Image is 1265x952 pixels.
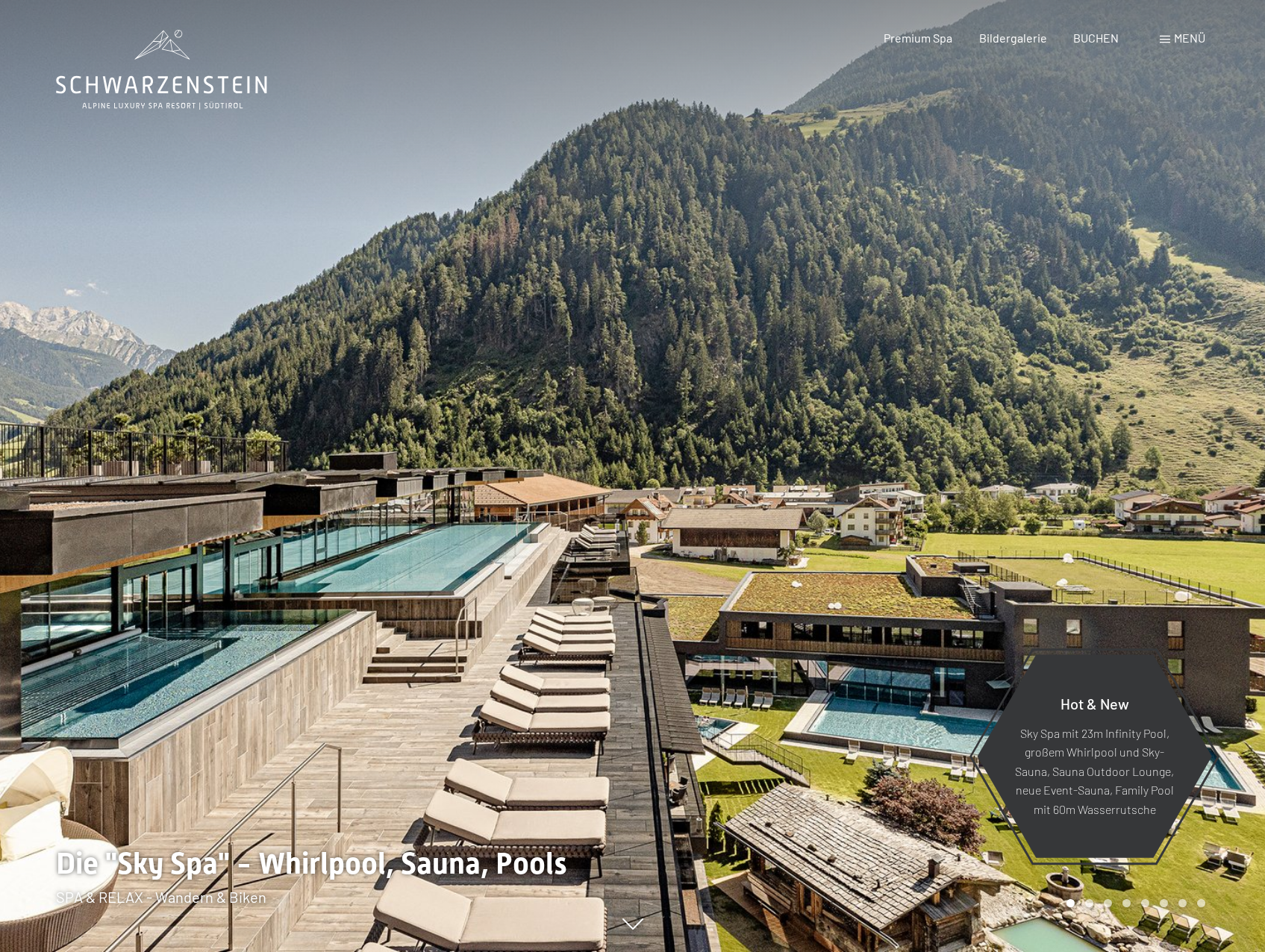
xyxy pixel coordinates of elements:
[1061,694,1129,712] span: Hot & New
[1104,899,1112,907] div: Carousel Page 3
[1178,899,1187,907] div: Carousel Page 7
[1013,723,1175,818] p: Sky Spa mit 23m Infinity Pool, großem Whirlpool und Sky-Sauna, Sauna Outdoor Lounge, neue Event-S...
[1197,899,1205,907] div: Carousel Page 8
[1141,899,1149,907] div: Carousel Page 5
[1122,899,1131,907] div: Carousel Page 4
[1085,899,1093,907] div: Carousel Page 2
[1066,899,1075,907] div: Carousel Page 1 (Current Slide)
[1061,899,1205,907] div: Carousel Pagination
[976,654,1213,859] a: Hot & New Sky Spa mit 23m Infinity Pool, großem Whirlpool und Sky-Sauna, Sauna Outdoor Lounge, ne...
[1174,31,1205,45] span: Menü
[979,31,1047,45] a: Bildergalerie
[884,31,952,45] a: Premium Spa
[1160,899,1168,907] div: Carousel Page 6
[1073,31,1119,45] a: BUCHEN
